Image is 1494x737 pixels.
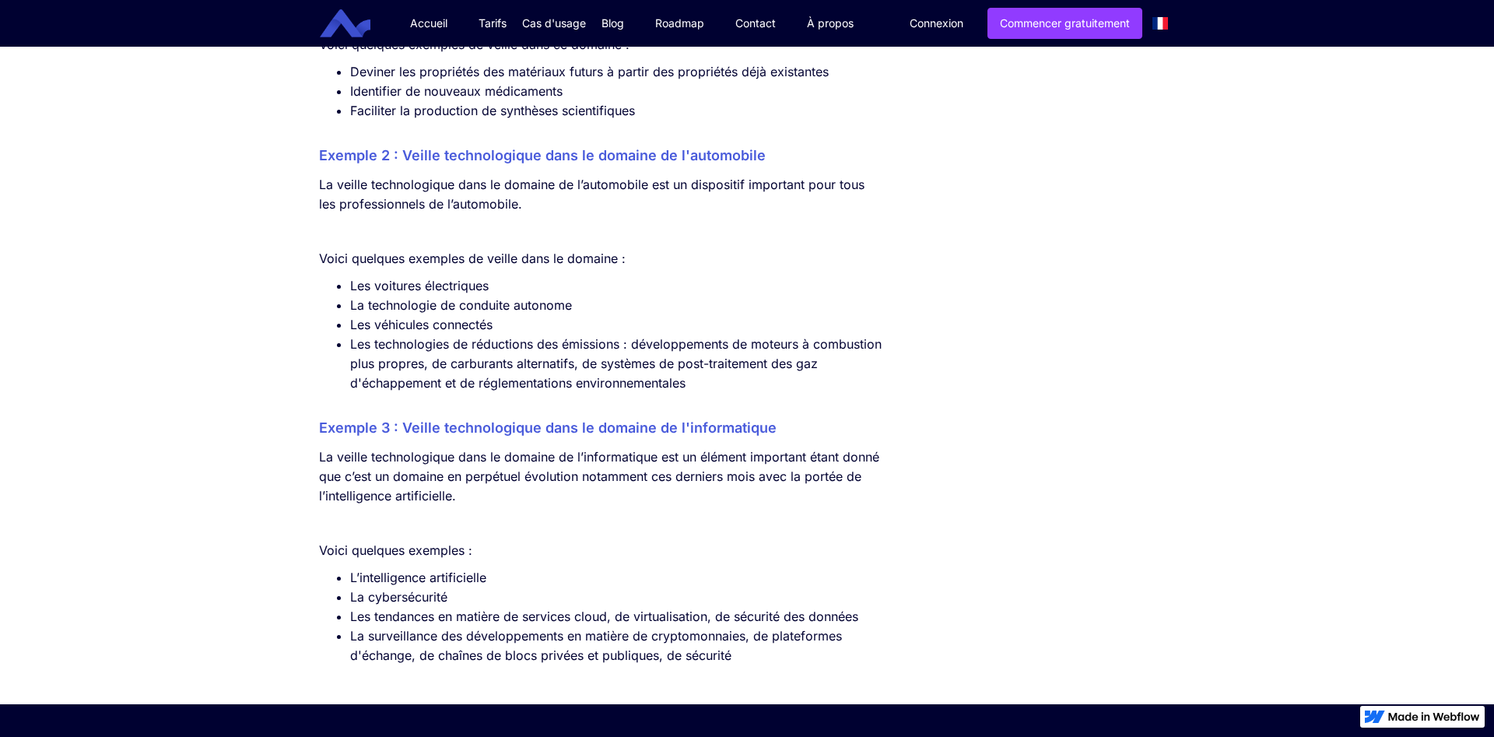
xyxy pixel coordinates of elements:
li: Les voitures électriques [350,276,885,296]
p: Voici quelques exemples : [319,541,885,560]
h3: Exemple 3 : Veille technologique dans le domaine de l'informatique [319,416,885,440]
div: Cas d'usage [522,16,586,31]
li: Les tendances en matière de services cloud, de virtualisation, de sécurité des données [350,607,885,626]
li: L’intelligence artificielle [350,568,885,588]
a: home [331,9,382,38]
li: Faciliter la production de synthèses scientifiques [350,101,885,121]
li: Les technologies de réductions des émissions : développements de moteurs à combustion plus propre... [350,335,885,393]
li: La cybersécurité [350,588,885,607]
li: Identifier de nouveaux médicaments [350,82,885,101]
li: La surveillance des développements en matière de cryptomonnaies, de plateformes d'échange, de cha... [350,626,885,665]
a: Commencer gratuitement [987,8,1142,39]
img: Made in Webflow [1388,712,1480,721]
p: La veille technologique dans le domaine de l’automobile est un dispositif important pour tous les... [319,175,885,214]
p: ‍ [319,514,885,533]
p: ‍ [319,222,885,241]
p: Voici quelques exemples de veille dans le domaine : [319,249,885,268]
h3: Exemple 2 : Veille technologique dans le domaine de l'automobile [319,144,885,167]
p: La veille technologique dans le domaine de l’informatique est un élément important étant donné qu... [319,447,885,506]
li: Les véhicules connectés [350,315,885,335]
li: Deviner les propriétés des matériaux futurs à partir des propriétés déjà existantes [350,62,885,82]
a: Connexion [898,9,975,38]
li: La technologie de conduite autonome [350,296,885,315]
